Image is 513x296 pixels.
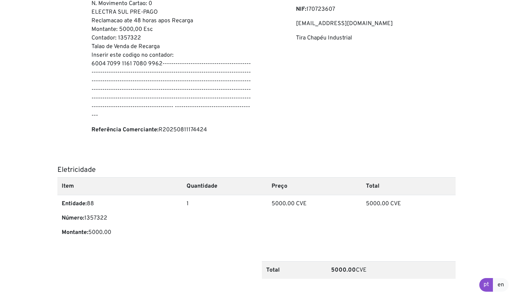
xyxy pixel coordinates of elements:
[262,261,327,279] th: Total
[182,195,267,247] td: 1
[91,126,159,133] b: Referência Comerciante:
[57,166,456,174] h5: Eletricidade
[296,6,306,13] b: NIF:
[182,177,267,195] th: Quantidade
[296,34,456,42] p: Tira Chapéu Industrial
[331,267,356,274] b: 5000.00
[362,177,456,195] th: Total
[91,126,251,134] p: R20250811174424
[362,195,456,247] td: 5000.00 CVE
[62,214,178,222] p: 1357322
[62,228,178,237] p: 5000.00
[296,19,456,28] p: [EMAIL_ADDRESS][DOMAIN_NAME]
[62,199,178,208] p: 88
[327,261,456,279] td: CVE
[267,195,361,247] td: 5000.00 CVE
[493,278,509,292] a: en
[267,177,361,195] th: Preço
[57,177,182,195] th: Item
[62,215,84,222] b: Número:
[296,5,456,14] p: 170723607
[479,278,493,292] a: pt
[62,229,88,236] b: Montante:
[62,200,87,207] b: Entidade:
